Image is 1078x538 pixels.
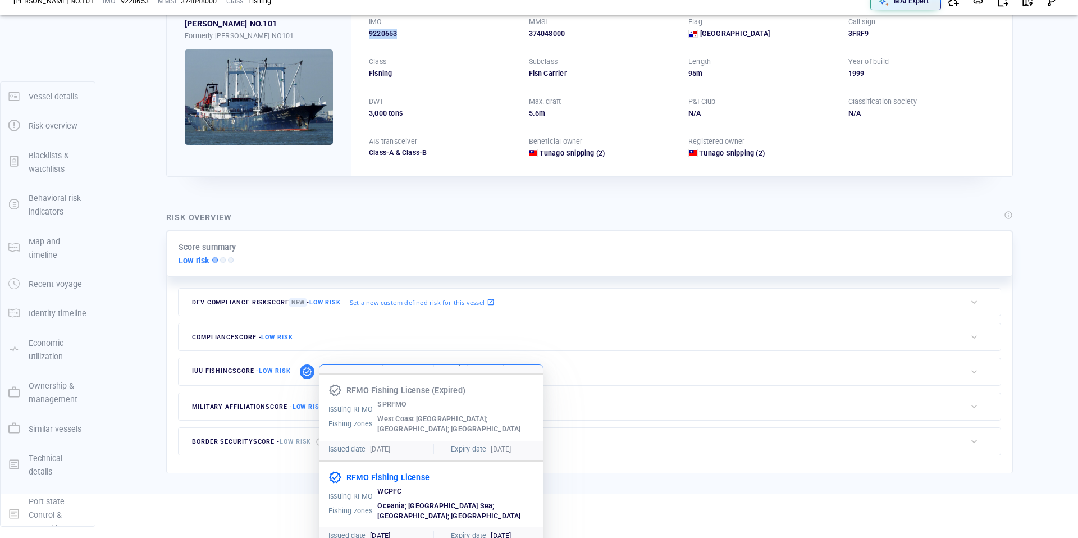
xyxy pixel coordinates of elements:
[377,399,538,409] p: SPRFMO
[1,308,95,318] a: Identity timeline
[848,29,995,39] div: 3FRF9
[529,136,583,147] p: Beneficial owner
[179,254,210,267] p: Low risk
[529,29,675,39] div: 374048000
[1,299,95,328] button: Identity timeline
[29,90,78,103] p: Vessel details
[124,11,133,28] div: Compliance Activities
[491,444,511,454] p: [DATE]
[533,109,535,117] span: .
[1,184,95,227] button: Behavioral risk indicators
[1,423,95,434] a: Similar vessels
[1,90,95,101] a: Vessel details
[799,40,817,57] div: tooltips.createAOI
[156,284,264,303] button: 29 days[DATE]-[DATE]
[154,332,203,345] a: Mapbox logo
[377,486,538,496] p: WCPFC
[688,69,696,77] span: 95
[185,49,333,145] img: 5905c782867cbe57fa4fcb23_0
[29,149,87,176] p: Blacklists & watchlists
[1,270,95,299] button: Recent voyage
[688,97,716,107] p: P&I Club
[350,298,485,307] p: Set a new custom defined risk for this vessel
[1,242,95,253] a: Map and timeline
[185,17,277,30] div: [PERSON_NAME] NO.101
[369,69,515,79] div: Fishing
[29,379,87,407] p: Ownership & management
[1,414,95,444] button: Similar vessels
[29,307,86,320] p: Identity timeline
[185,31,333,41] div: Formerly: [PERSON_NAME] NO101
[529,97,561,107] p: Max. draft
[179,240,236,254] p: Score summary
[29,452,87,479] p: Technical details
[754,148,765,158] span: (2)
[1,329,95,372] button: Economic utilization
[29,119,77,133] p: Risk overview
[369,17,382,27] p: IMO
[369,97,384,107] p: DWT
[817,40,834,57] div: Toggle map information layers
[29,235,87,262] p: Map and timeline
[369,136,417,147] p: AIS transceiver
[737,40,765,57] button: Export vessel information
[1,344,95,354] a: Economic utilization
[540,149,595,157] span: Tunago Shipping
[289,298,307,307] span: New
[1,111,95,140] button: Risk overview
[535,109,539,117] span: 6
[369,148,394,157] span: Class-A
[309,299,341,306] span: Low risk
[1,156,95,167] a: Blacklists & watchlists
[192,403,324,411] span: military affiliation score -
[259,367,290,375] span: Low risk
[1,371,95,414] button: Ownership & management
[696,69,702,77] span: m
[595,148,605,158] span: (2)
[346,471,430,484] p: RFMO Fishing License
[1,444,95,487] button: Technical details
[848,17,876,27] p: Call sign
[848,97,917,107] p: Classification society
[688,108,835,118] div: N/A
[369,57,386,67] p: Class
[529,57,558,67] p: Subclass
[700,29,770,39] span: [GEOGRAPHIC_DATA]
[328,506,373,516] p: Fishing zones
[529,109,533,117] span: 5
[529,17,547,27] p: MMSI
[529,69,675,79] div: Fish Carrier
[765,40,782,57] div: Focus on vessel path
[1,387,95,398] a: Ownership & management
[280,438,311,445] span: Low risk
[848,57,889,67] p: Year of build
[328,404,373,414] p: Issuing RFMO
[377,414,538,434] p: West Coast [GEOGRAPHIC_DATA]; [GEOGRAPHIC_DATA]; [GEOGRAPHIC_DATA]
[328,444,366,454] p: Issued date
[848,108,995,118] div: N/A
[688,17,702,27] p: Flag
[29,336,87,364] p: Economic utilization
[1,141,95,184] button: Blacklists & watchlists
[29,277,82,291] p: Recent voyage
[328,419,373,429] p: Fishing zones
[29,192,87,219] p: Behavioral risk indicators
[1030,487,1070,530] iframe: Chat
[1,82,95,111] button: Vessel details
[261,334,293,341] span: Low risk
[699,149,754,157] span: Tunago Shipping
[1,199,95,210] a: Behavioral risk indicators
[165,289,190,297] span: 29 days
[396,148,400,157] span: &
[451,444,486,454] p: Expiry date
[782,40,799,57] div: Toggle vessel historical path
[192,334,293,341] span: compliance score -
[1,120,95,131] a: Risk overview
[192,438,311,445] span: border security score -
[346,384,465,397] p: RFMO Fishing License (Expired)
[1,459,95,469] a: Technical details
[328,491,373,501] p: Issuing RFMO
[370,444,390,454] p: [DATE]
[192,367,291,375] span: IUU Fishing score -
[29,422,81,436] p: Similar vessels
